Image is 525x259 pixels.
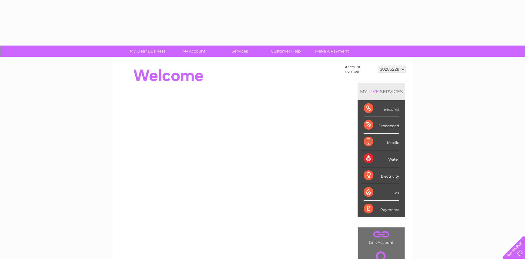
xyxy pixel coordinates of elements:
[364,201,399,217] div: Payments
[364,117,399,134] div: Broadband
[307,46,357,57] a: Make A Payment
[358,227,405,246] td: Link Account
[367,89,380,94] div: LIVE
[215,46,265,57] a: Services
[364,134,399,150] div: Mobile
[123,46,173,57] a: My Clear Business
[360,229,403,240] a: .
[364,150,399,167] div: Water
[358,83,405,100] div: MY SERVICES
[364,100,399,117] div: Telecoms
[261,46,311,57] a: Customer Help
[364,184,399,201] div: Gas
[169,46,219,57] a: My Account
[343,63,376,75] td: Account number
[364,167,399,184] div: Electricity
